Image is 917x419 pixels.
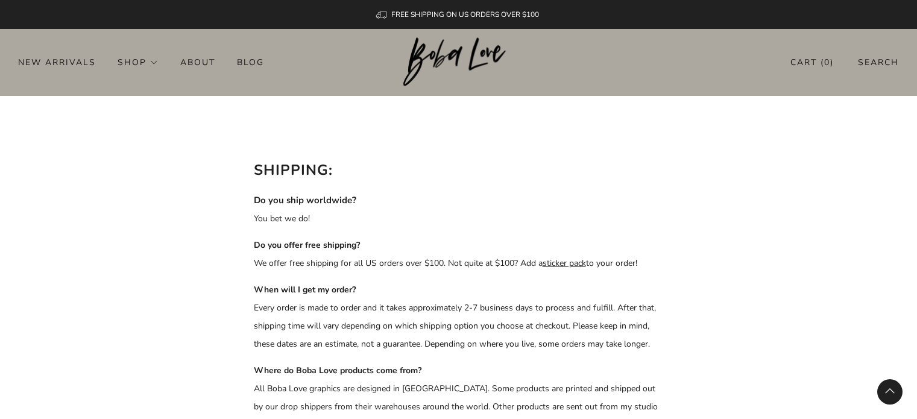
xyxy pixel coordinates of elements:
[118,52,159,72] a: Shop
[790,52,834,72] a: Cart
[254,239,360,251] strong: Do you offer free shipping?
[254,191,664,228] p: You bet we do!
[391,10,539,19] span: FREE SHIPPING ON US ORDERS OVER $100
[254,160,333,180] strong: SHIPPING:
[18,52,96,72] a: New Arrivals
[254,281,664,353] p: Every order is made to order and it takes approximately 2-7 business days to process and fulfill....
[543,257,586,269] a: sticker pack
[403,37,514,87] img: Boba Love
[254,194,356,206] strong: Do you ship worldwide?
[237,52,264,72] a: Blog
[877,379,903,405] back-to-top-button: Back to top
[254,365,421,376] strong: Where do Boba Love products come from?
[254,284,356,295] strong: When will I get my order?
[180,52,215,72] a: About
[858,52,899,72] a: Search
[254,236,664,273] p: We offer free shipping for all US orders over $100. Not quite at $100? Add a to your order!
[824,57,830,68] items-count: 0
